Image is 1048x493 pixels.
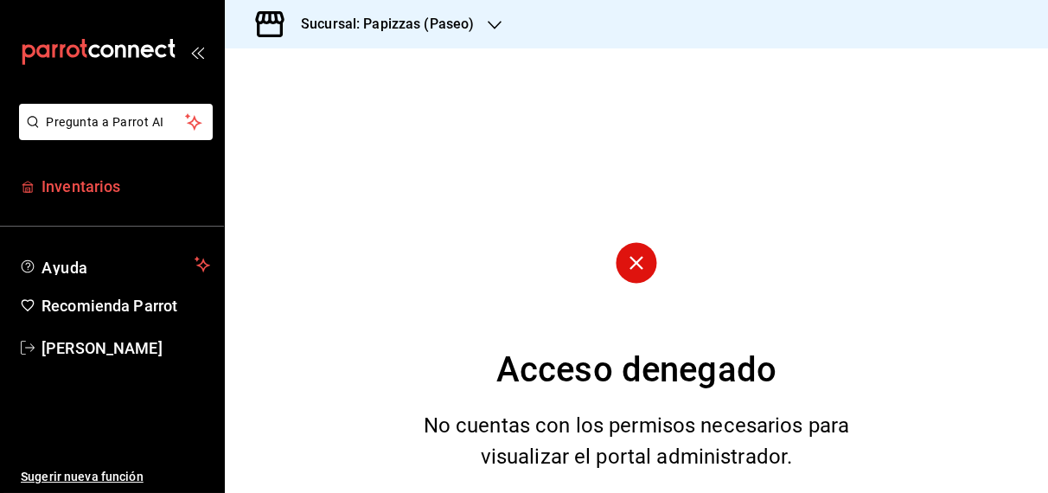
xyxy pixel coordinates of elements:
[496,344,776,396] div: Acceso denegado
[42,175,210,198] span: Inventarios
[42,294,210,317] span: Recomienda Parrot
[21,468,210,486] span: Sugerir nueva función
[47,113,186,131] span: Pregunta a Parrot AI
[42,336,210,360] span: [PERSON_NAME]
[402,410,872,472] div: No cuentas con los permisos necesarios para visualizar el portal administrador.
[287,14,474,35] h3: Sucursal: Papizzas (Paseo)
[190,45,204,59] button: open_drawer_menu
[12,125,213,144] a: Pregunta a Parrot AI
[19,104,213,140] button: Pregunta a Parrot AI
[42,254,188,275] span: Ayuda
